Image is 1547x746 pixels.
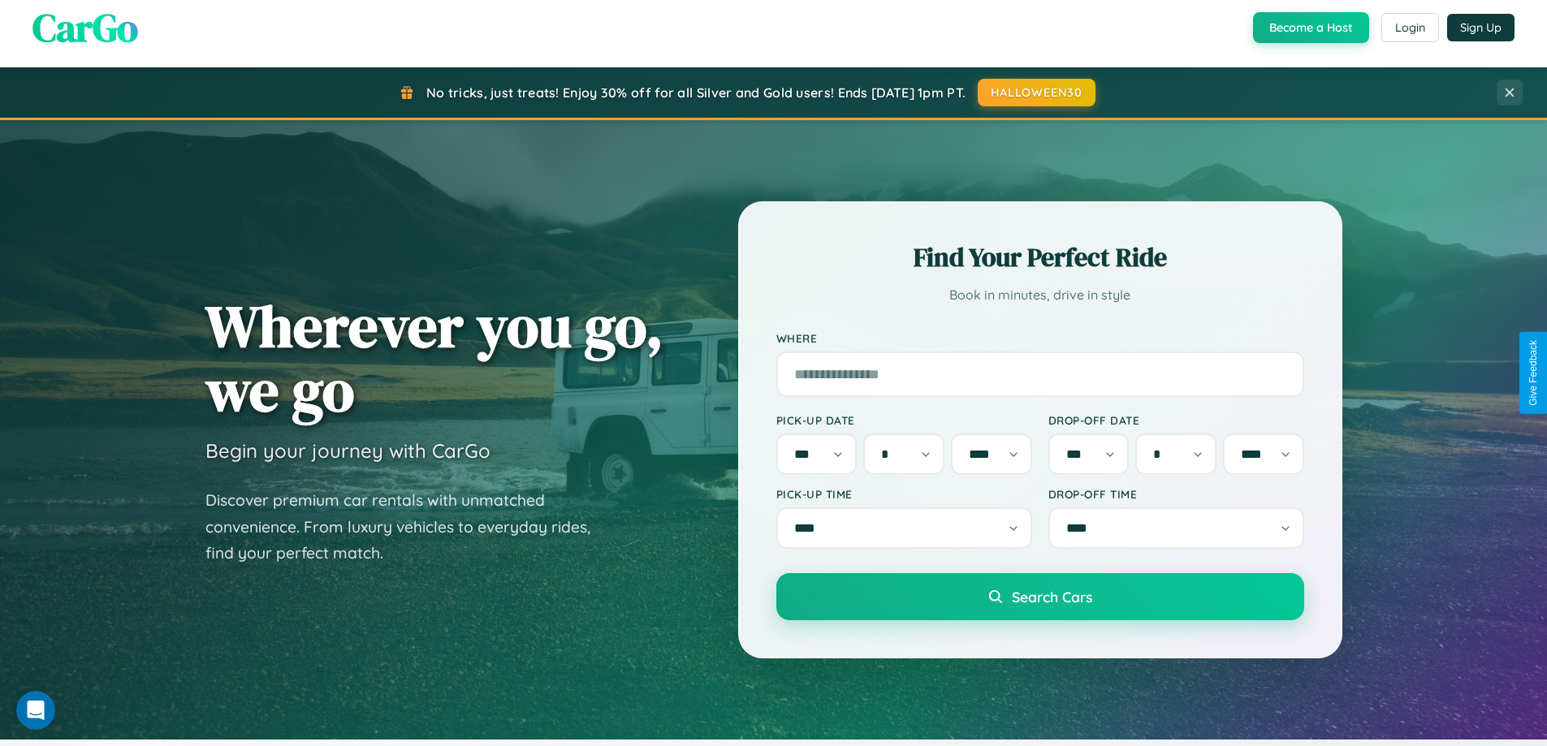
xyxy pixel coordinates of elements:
h2: Find Your Perfect Ride [776,239,1304,275]
label: Pick-up Date [776,413,1032,427]
p: Discover premium car rentals with unmatched convenience. From luxury vehicles to everyday rides, ... [205,487,611,567]
label: Drop-off Time [1048,487,1304,501]
button: Become a Host [1253,12,1369,43]
button: Login [1381,13,1439,42]
label: Where [776,331,1304,345]
label: Drop-off Date [1048,413,1304,427]
button: Sign Up [1447,14,1515,41]
h3: Begin your journey with CarGo [205,438,490,463]
span: CarGo [32,1,138,54]
span: Search Cars [1012,588,1092,606]
p: Book in minutes, drive in style [776,283,1304,307]
label: Pick-up Time [776,487,1032,501]
div: Give Feedback [1528,340,1539,406]
button: HALLOWEEN30 [978,79,1095,106]
span: No tricks, just treats! Enjoy 30% off for all Silver and Gold users! Ends [DATE] 1pm PT. [426,84,966,101]
button: Search Cars [776,573,1304,620]
h1: Wherever you go, we go [205,294,663,422]
iframe: Intercom live chat [16,691,55,730]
